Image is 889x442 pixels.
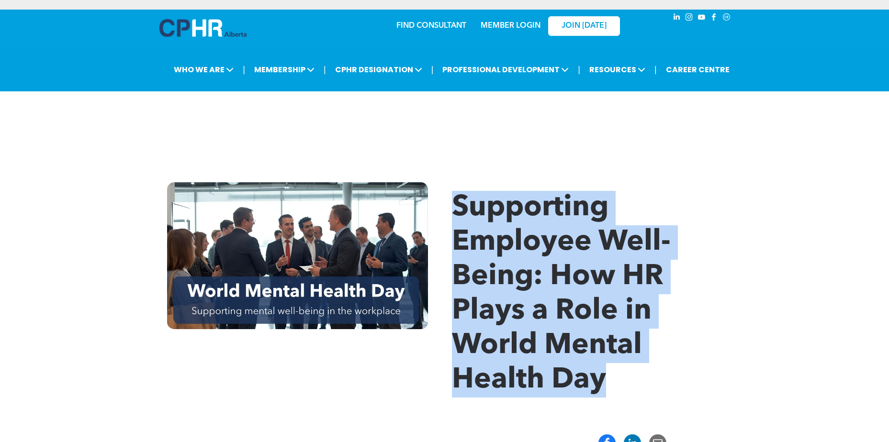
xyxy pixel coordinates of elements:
a: facebook [709,12,720,25]
a: FIND CONSULTANT [396,22,466,30]
a: MEMBER LOGIN [481,22,540,30]
a: linkedin [672,12,682,25]
span: Supporting Employee Well-Being: How HR Plays a Role in World Mental Health Day [452,194,671,395]
a: CAREER CENTRE [663,61,732,78]
span: RESOURCES [586,61,648,78]
span: CPHR DESIGNATION [332,61,425,78]
li: | [654,60,657,79]
span: WHO WE ARE [171,61,236,78]
img: A blue and white logo for cp alberta [159,19,247,37]
li: | [324,60,326,79]
a: youtube [697,12,707,25]
span: PROFESSIONAL DEVELOPMENT [439,61,572,78]
li: | [578,60,580,79]
span: MEMBERSHIP [251,61,317,78]
li: | [431,60,434,79]
span: JOIN [DATE] [562,22,607,31]
a: instagram [684,12,695,25]
a: JOIN [DATE] [548,16,620,36]
li: | [243,60,245,79]
a: Social network [721,12,732,25]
